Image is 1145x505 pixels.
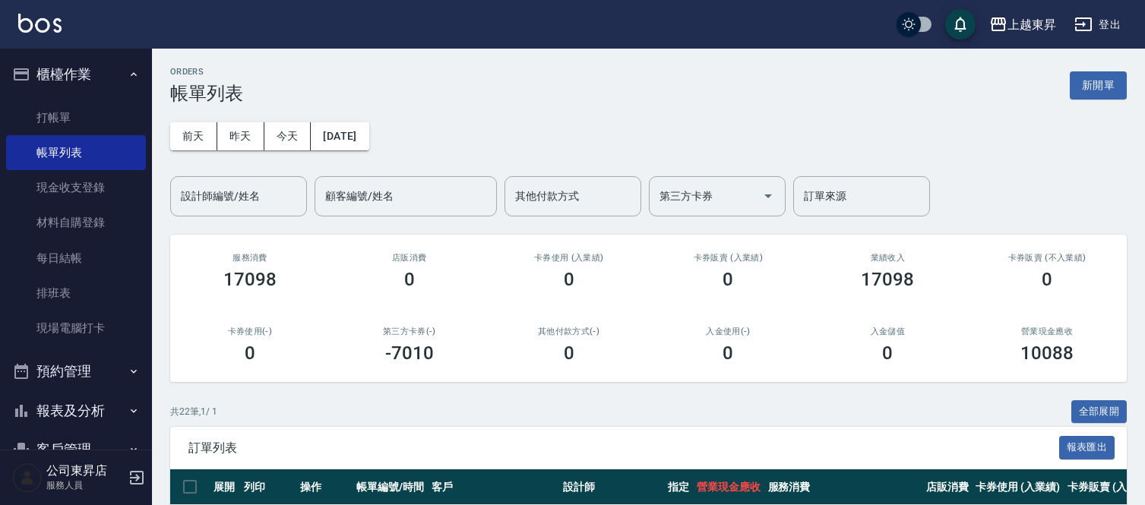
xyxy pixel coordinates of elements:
h3: -7010 [385,342,434,364]
h5: 公司東昇店 [46,463,124,478]
a: 打帳單 [6,100,146,135]
h3: 服務消費 [188,253,312,263]
button: 客戶管理 [6,430,146,469]
a: 材料自購登錄 [6,205,146,240]
th: 營業現金應收 [693,469,764,505]
div: 上越東昇 [1007,15,1056,34]
a: 排班表 [6,276,146,311]
th: 設計師 [559,469,664,505]
a: 現金收支登錄 [6,170,146,205]
th: 指定 [664,469,693,505]
h3: 17098 [223,269,277,290]
h2: 第三方卡券(-) [348,327,471,336]
h2: 入金使用(-) [666,327,789,336]
button: 全部展開 [1071,400,1128,424]
h3: 0 [404,269,415,290]
h3: 帳單列表 [170,83,243,104]
button: save [945,9,976,39]
h2: 店販消費 [348,253,471,263]
h2: 其他付款方式(-) [508,327,631,336]
h3: 0 [723,269,733,290]
th: 服務消費 [764,469,922,505]
h2: 卡券販賣 (不入業績) [985,253,1109,263]
th: 列印 [240,469,296,505]
h3: 17098 [861,269,914,290]
button: 新開單 [1070,71,1127,99]
h3: 0 [564,342,574,364]
h3: 0 [882,342,893,364]
button: 今天 [264,122,312,150]
button: [DATE] [311,122,368,150]
h2: ORDERS [170,67,243,77]
button: Open [756,184,780,208]
h2: 卡券販賣 (入業績) [666,253,789,263]
h2: 入金儲值 [826,327,949,336]
button: 預約管理 [6,352,146,391]
button: 報表及分析 [6,391,146,431]
a: 帳單列表 [6,135,146,170]
p: 服務人員 [46,478,124,492]
th: 操作 [296,469,353,505]
a: 現場電腦打卡 [6,311,146,346]
h3: 0 [723,342,733,364]
h3: 0 [1042,269,1052,290]
img: Person [12,462,43,493]
th: 帳單編號/時間 [353,469,428,505]
button: 前天 [170,122,217,150]
th: 展開 [210,469,240,505]
h2: 卡券使用 (入業績) [508,253,631,263]
a: 報表匯出 [1059,440,1115,454]
h2: 營業現金應收 [985,327,1109,336]
button: 報表匯出 [1059,436,1115,459]
th: 客戶 [428,469,559,505]
th: 店販消費 [922,469,973,505]
button: 櫃檯作業 [6,55,146,94]
h3: 10088 [1020,342,1074,364]
h3: 0 [564,269,574,290]
h2: 業績收入 [826,253,949,263]
a: 新開單 [1070,77,1127,92]
h3: 0 [245,342,255,364]
a: 每日結帳 [6,241,146,276]
button: 昨天 [217,122,264,150]
th: 卡券使用 (入業績) [972,469,1064,505]
p: 共 22 筆, 1 / 1 [170,405,217,418]
img: Logo [18,14,62,33]
button: 上越東昇 [983,9,1062,40]
span: 訂單列表 [188,440,1059,456]
h2: 卡券使用(-) [188,327,312,336]
button: 登出 [1068,11,1127,39]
